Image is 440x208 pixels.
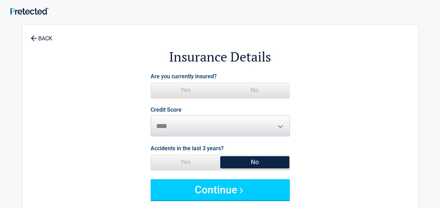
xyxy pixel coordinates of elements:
[151,72,217,81] label: Are you currently insured?
[10,8,48,15] img: Main Logo
[151,179,290,200] button: Continue
[220,83,289,97] span: No
[151,144,224,153] label: Accidents in the last 3 years?
[151,83,220,97] span: Yes
[220,155,289,169] span: No
[61,48,380,66] h2: Insurance Details
[151,107,182,113] label: Credit Score
[29,29,54,41] a: BACK
[151,155,220,169] span: Yes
